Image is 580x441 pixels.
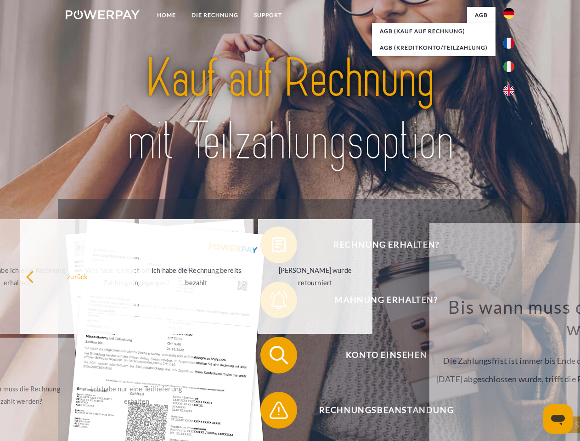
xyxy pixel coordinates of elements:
[274,282,499,318] span: Mahnung erhalten?
[372,40,496,56] a: AGB (Kreditkonto/Teilzahlung)
[264,264,367,289] div: [PERSON_NAME] wurde retourniert
[26,270,129,283] div: zurück
[503,61,514,72] img: it
[66,10,140,19] img: logo-powerpay-white.svg
[543,404,573,434] iframe: Schaltfläche zum Öffnen des Messaging-Fensters
[267,399,290,422] img: qb_warning.svg
[184,7,246,23] a: DIE RECHNUNG
[274,337,499,373] span: Konto einsehen
[467,7,496,23] a: agb
[503,85,514,96] img: en
[145,264,248,289] div: Ich habe die Rechnung bereits bezahlt
[267,344,290,367] img: qb_search.svg
[503,8,514,19] img: de
[260,392,499,429] button: Rechnungsbeanstandung
[85,383,188,407] div: Ich habe nur eine Teillieferung erhalten
[260,337,499,373] button: Konto einsehen
[149,7,184,23] a: Home
[503,38,514,49] img: fr
[372,23,496,40] a: AGB (Kauf auf Rechnung)
[274,392,499,429] span: Rechnungsbeanstandung
[246,7,290,23] a: SUPPORT
[88,44,492,176] img: title-powerpay_de.svg
[274,226,499,263] span: Rechnung erhalten?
